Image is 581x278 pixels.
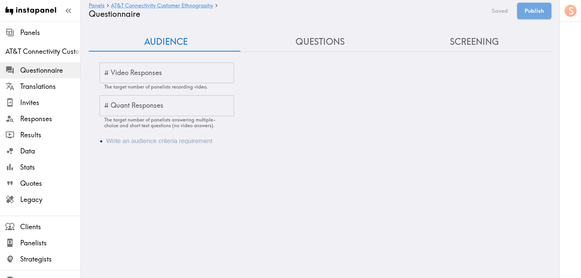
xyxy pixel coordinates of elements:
[5,47,80,56] span: AT&T Connectivity Customer Ethnography
[89,3,105,9] a: Panels
[20,82,80,91] span: Translations
[564,4,577,18] button: S
[20,238,80,248] span: Panelists
[243,32,397,51] button: Questions
[20,98,80,107] span: Invites
[20,130,80,140] span: Results
[20,222,80,232] span: Clients
[20,66,80,75] span: Questionnaire
[20,146,80,156] span: Data
[104,84,207,90] span: The target number of panelists recording video.
[569,5,574,17] span: S
[20,114,80,124] span: Responses
[20,28,80,37] span: Panels
[20,163,80,172] span: Stats
[111,3,213,9] a: AT&T Connectivity Customer Ethnography
[89,9,482,19] h4: Questionnaire
[89,32,551,51] div: Questionnaire Audience/Questions/Screening Tab Navigation
[20,195,80,204] span: Legacy
[397,32,551,51] button: Screening
[104,117,216,129] span: The target number of panelists answering multiple-choice and short text questions (no video answe...
[89,128,551,154] div: Audience
[89,32,243,51] button: Audience
[20,254,80,264] span: Strategists
[517,3,551,19] button: Publish
[20,179,80,188] span: Quotes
